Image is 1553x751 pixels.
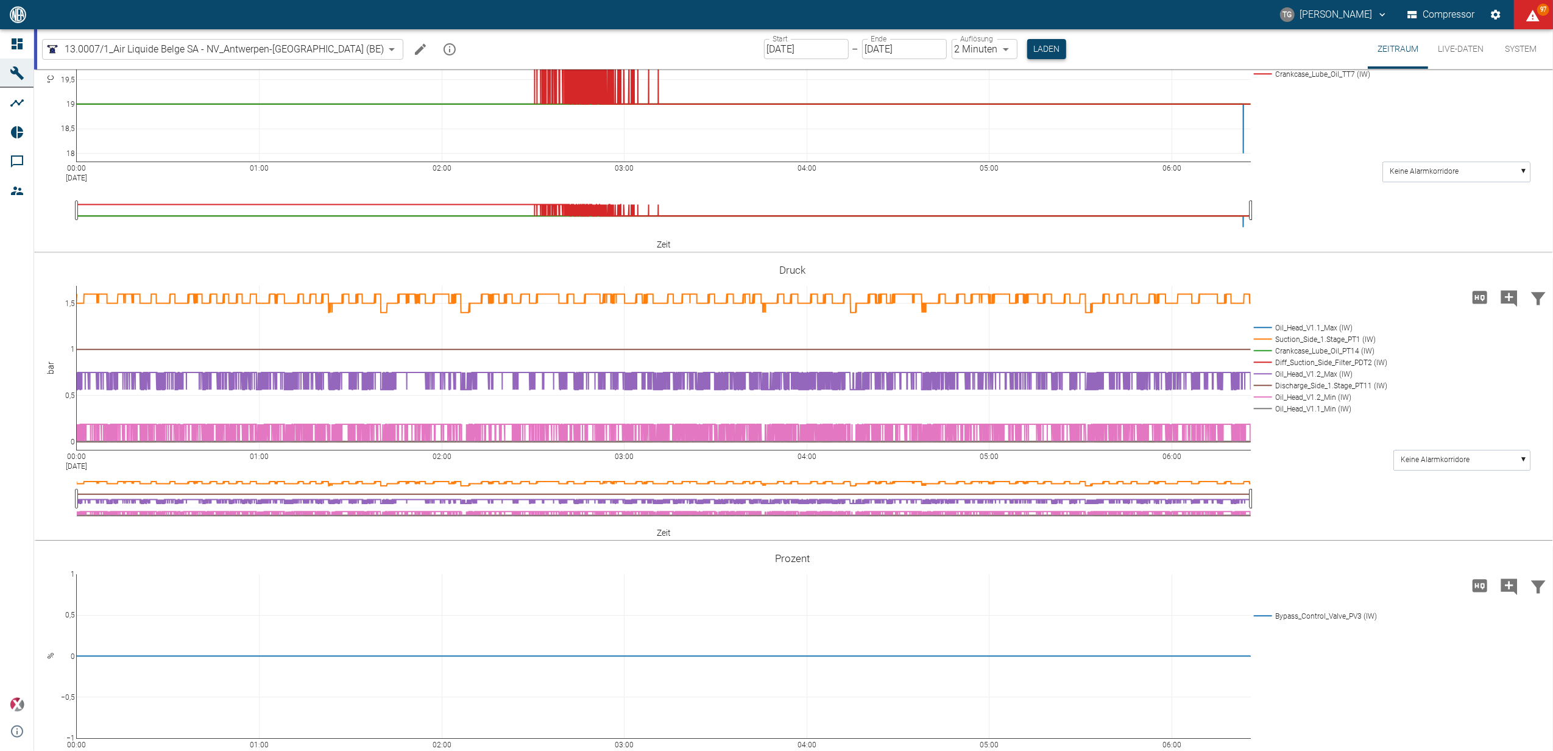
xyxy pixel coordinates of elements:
div: 2 Minuten [952,39,1017,59]
button: thomas.gregoir@neuman-esser.com [1278,4,1390,26]
img: logo [9,6,27,23]
label: Auflösung [960,34,993,44]
a: 13.0007/1_Air Liquide Belge SA - NV_Antwerpen-[GEOGRAPHIC_DATA] (BE) [45,42,384,57]
button: Compressor [1405,4,1477,26]
button: Kommentar hinzufügen [1495,570,1524,602]
button: mission info [437,37,462,62]
text: Keine Alarmkorridore [1390,168,1459,176]
input: DD.MM.YYYY [862,39,947,59]
button: Live-Daten [1428,29,1493,69]
button: Einstellungen [1485,4,1507,26]
span: 97 [1537,4,1549,16]
label: Ende [871,34,886,44]
p: – [852,42,858,56]
button: Daten filtern [1524,570,1553,602]
text: Keine Alarmkorridore [1401,456,1470,464]
span: Hohe Auflösung [1465,579,1495,591]
label: Start [773,34,788,44]
button: Laden [1027,39,1066,59]
button: Daten filtern [1524,282,1553,313]
button: Zeitraum [1368,29,1428,69]
input: DD.MM.YYYY [764,39,849,59]
img: Xplore Logo [10,697,24,712]
div: TG [1280,7,1295,22]
button: Kommentar hinzufügen [1495,282,1524,313]
button: Machine bearbeiten [408,37,433,62]
button: System [1493,29,1548,69]
span: Hohe Auflösung [1465,291,1495,302]
span: 13.0007/1_Air Liquide Belge SA - NV_Antwerpen-[GEOGRAPHIC_DATA] (BE) [65,42,384,56]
